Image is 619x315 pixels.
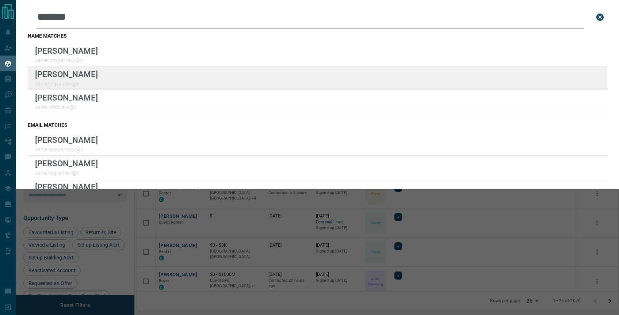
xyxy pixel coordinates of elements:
p: [PERSON_NAME] [35,182,98,191]
button: close search bar [593,10,607,24]
p: [PERSON_NAME] [35,159,98,168]
p: [PERSON_NAME] [35,135,98,145]
p: [PERSON_NAME] [35,93,98,102]
p: cameronsparksxx@x [35,147,98,152]
p: [PERSON_NAME] [35,46,98,56]
p: cameronjvsmixx@x [35,81,98,87]
p: cameronsparksxx@x [35,57,98,63]
h3: name matches [28,33,607,39]
p: cameronchisxx@x [35,104,98,110]
p: cameronjvsmixx@x [35,170,98,176]
p: [PERSON_NAME] [35,69,98,79]
h3: email matches [28,122,607,128]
